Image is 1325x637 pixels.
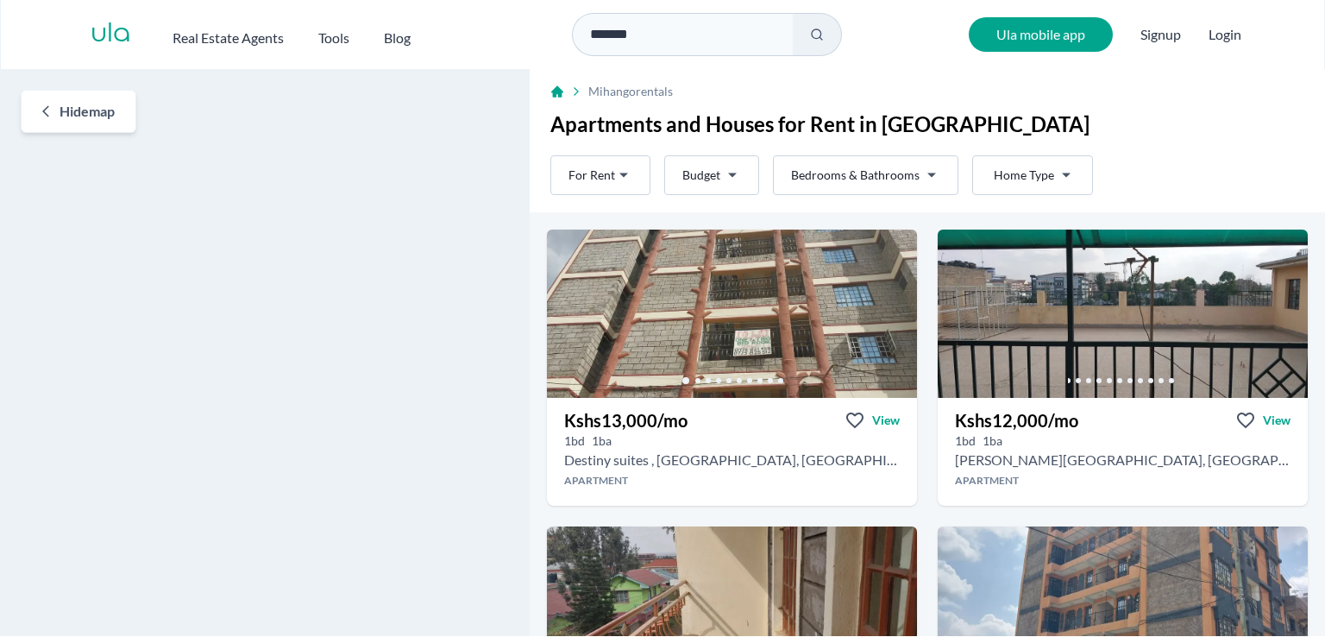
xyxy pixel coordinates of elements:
[564,408,688,432] h3: Kshs 13,000 /mo
[592,432,612,450] h5: 1 bathrooms
[318,28,349,48] h2: Tools
[983,432,1002,450] h5: 1 bathrooms
[994,167,1054,184] span: Home Type
[173,21,445,48] nav: Main
[550,155,650,195] button: For Rent
[872,412,900,429] span: View
[384,21,411,48] a: Blog
[173,28,284,48] h2: Real Estate Agents
[938,474,1308,488] h4: Apartment
[938,398,1308,506] a: Kshs12,000/moViewView property in detail1bd 1ba [PERSON_NAME][GEOGRAPHIC_DATA], [GEOGRAPHIC_DATA]...
[1209,24,1241,45] button: Login
[938,230,1308,398] img: 1 bedroom Apartment for rent - Kshs 12,000/mo - in Mihango near Embakasi Benedicta Academy, Nairo...
[60,101,115,122] span: Hide map
[547,230,917,398] img: 1 bedroom Apartment for rent - Kshs 13,000/mo - in Mihango near Salem Agencies, Utawala Complex, ...
[955,450,1290,470] h2: 1 bedroom Apartment for rent in Mihango - Kshs 12,000/mo -Embakasi Benedicta Academy, Nairobi, Ke...
[791,167,920,184] span: Bedrooms & Bathrooms
[1263,412,1290,429] span: View
[568,167,615,184] span: For Rent
[547,474,917,488] h4: Apartment
[588,83,673,100] span: Mihango rentals
[682,167,720,184] span: Budget
[969,17,1113,52] a: Ula mobile app
[547,398,917,506] a: Kshs13,000/moViewView property in detail1bd 1ba Destiny suites , [GEOGRAPHIC_DATA], [GEOGRAPHIC_D...
[384,28,411,48] h2: Blog
[1140,17,1181,52] span: Signup
[972,155,1093,195] button: Home Type
[550,110,1304,138] h1: Apartments and Houses for Rent in [GEOGRAPHIC_DATA]
[173,21,284,48] button: Real Estate Agents
[955,432,976,450] h5: 1 bedrooms
[564,450,900,470] h2: 1 bedroom Apartment for rent in Mihango - Kshs 13,000/mo -Salem Agencies, Utawala Complex, Nairob...
[955,408,1078,432] h3: Kshs 12,000 /mo
[773,155,958,195] button: Bedrooms & Bathrooms
[664,155,759,195] button: Budget
[318,21,349,48] button: Tools
[91,19,131,50] a: ula
[564,432,585,450] h5: 1 bedrooms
